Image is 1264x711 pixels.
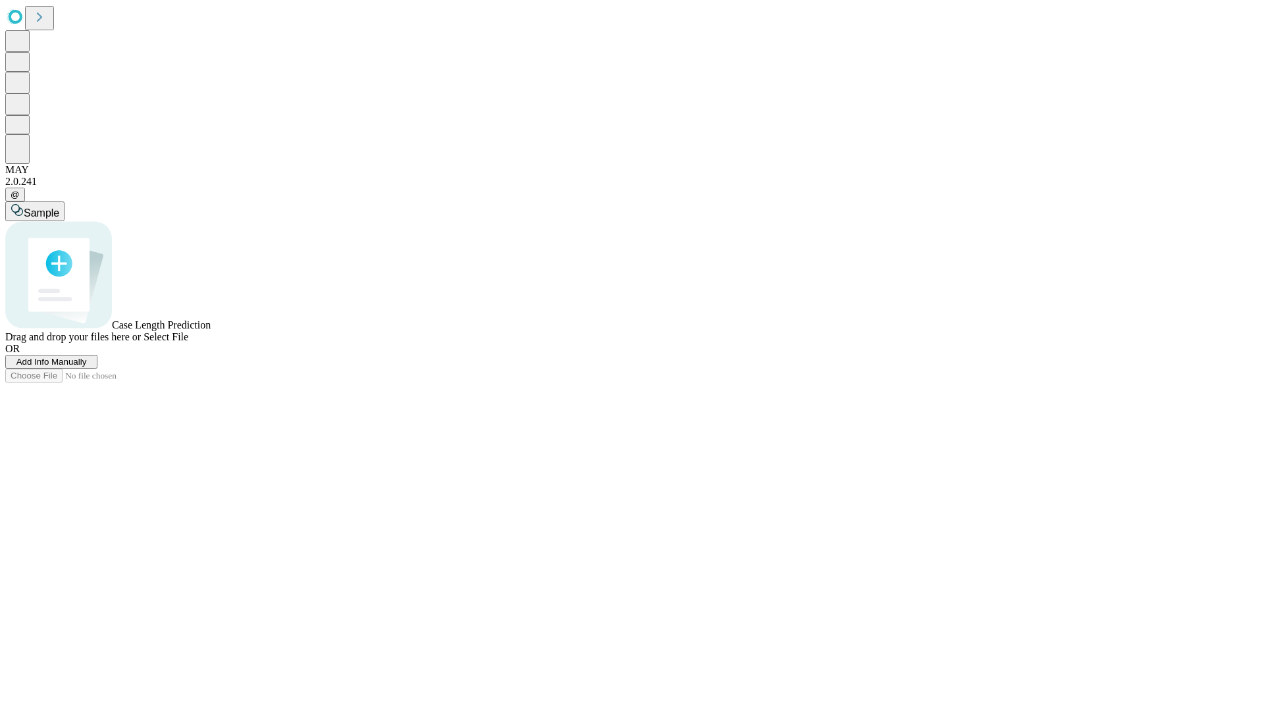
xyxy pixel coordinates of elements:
span: Add Info Manually [16,357,87,367]
button: @ [5,188,25,201]
span: Case Length Prediction [112,319,211,330]
span: Sample [24,207,59,219]
div: MAY [5,164,1259,176]
div: 2.0.241 [5,176,1259,188]
span: Select File [144,331,188,342]
button: Add Info Manually [5,355,97,369]
span: Drag and drop your files here or [5,331,141,342]
button: Sample [5,201,65,221]
span: @ [11,190,20,199]
span: OR [5,343,20,354]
